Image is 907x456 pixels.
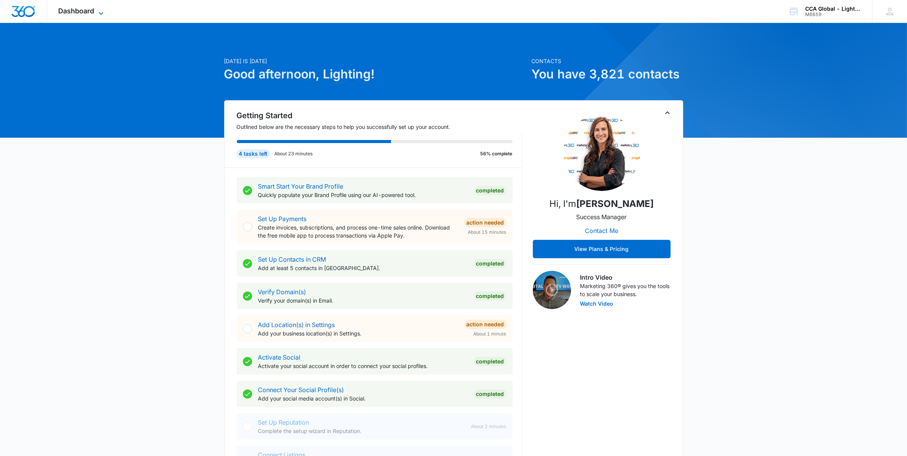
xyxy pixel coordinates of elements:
h2: Getting Started [237,110,522,121]
a: Verify Domain(s) [258,288,306,296]
h1: Good afternoon, Lighting! [224,65,527,83]
p: Outlined below are the necessary steps to help you successfully set up your account. [237,123,522,131]
p: Activate your social account in order to connect your social profiles. [258,362,468,370]
p: Quickly populate your Brand Profile using our AI-powered tool. [258,191,468,199]
strong: [PERSON_NAME] [576,198,654,209]
p: Add at least 5 contacts in [GEOGRAPHIC_DATA]. [258,264,468,272]
p: Hi, I'm [549,197,654,211]
a: Activate Social [258,353,301,361]
div: 4 tasks left [237,149,270,158]
p: Create invoices, subscriptions, and process one-time sales online. Download the free mobile app t... [258,223,458,239]
button: View Plans & Pricing [533,240,671,258]
div: Completed [474,357,506,366]
p: Success Manager [576,212,627,221]
button: Contact Me [577,221,626,240]
a: Connect Your Social Profile(s) [258,386,344,394]
div: account name [805,6,861,12]
p: About 23 minutes [275,150,313,157]
span: About 1 minute [474,331,506,337]
div: account id [805,12,861,17]
button: Toggle Collapse [663,108,672,117]
div: Action Needed [464,218,506,227]
a: Smart Start Your Brand Profile [258,182,344,190]
h3: Intro Video [580,273,671,282]
div: Action Needed [464,320,506,329]
button: Watch Video [580,301,614,306]
div: Completed [474,259,506,268]
p: Add your business location(s) in Settings. [258,329,458,337]
a: Add Location(s) in Settings [258,321,335,329]
span: About 2 minutes [471,423,506,430]
a: Set Up Payments [258,215,307,223]
p: [DATE] is [DATE] [224,57,527,65]
span: Dashboard [59,7,94,15]
a: Set Up Contacts in CRM [258,256,326,263]
p: Verify your domain(s) in Email. [258,296,468,305]
p: 56% complete [480,150,513,157]
img: Kaitlyn Brunswig [563,114,640,191]
div: Completed [474,389,506,399]
p: Complete the setup wizard in Reputation. [258,427,465,435]
div: Completed [474,292,506,301]
div: Completed [474,186,506,195]
span: About 15 minutes [468,229,506,236]
p: Marketing 360® gives you the tools to scale your business. [580,282,671,298]
img: Intro Video [533,271,571,309]
p: Add your social media account(s) in Social. [258,394,468,402]
p: Contacts [532,57,683,65]
h1: You have 3,821 contacts [532,65,683,83]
